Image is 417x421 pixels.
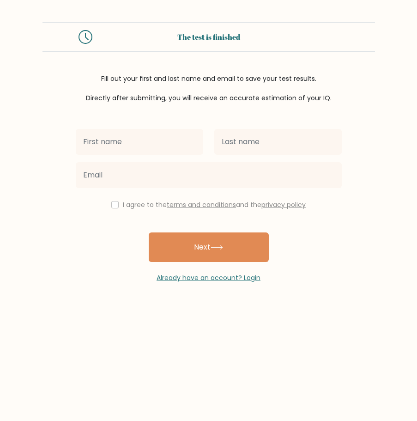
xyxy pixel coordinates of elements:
[76,162,342,188] input: Email
[149,232,269,262] button: Next
[167,200,236,209] a: terms and conditions
[261,200,306,209] a: privacy policy
[214,129,342,155] input: Last name
[157,273,260,282] a: Already have an account? Login
[103,31,314,43] div: The test is finished
[76,129,203,155] input: First name
[42,74,375,103] div: Fill out your first and last name and email to save your test results. Directly after submitting,...
[123,200,306,209] label: I agree to the and the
